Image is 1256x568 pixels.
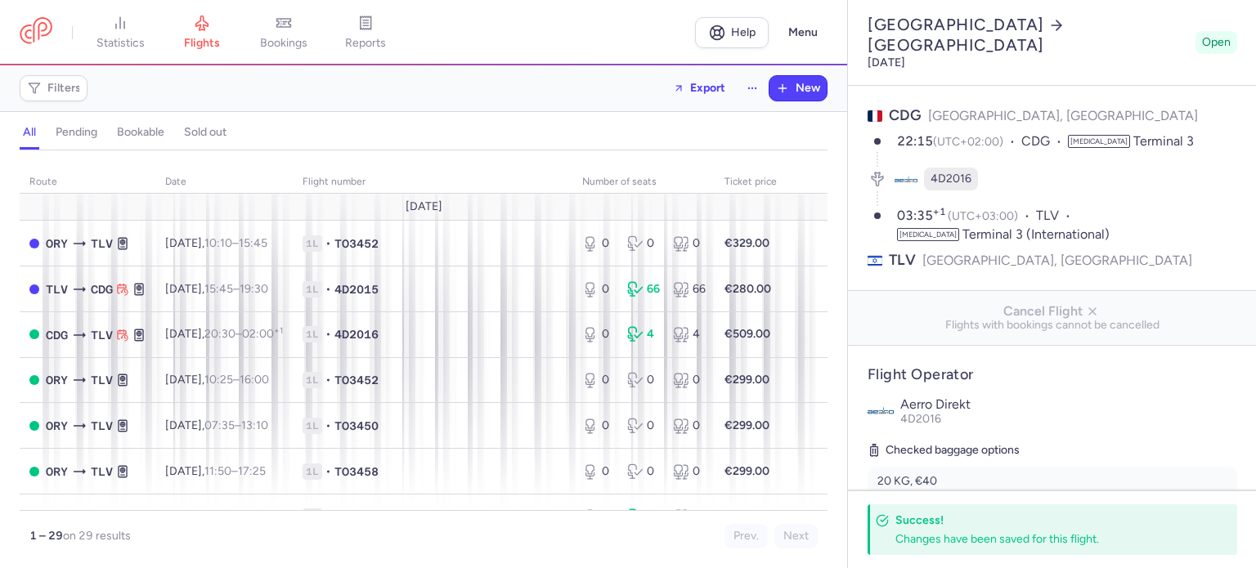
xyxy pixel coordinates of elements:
span: Filters [47,82,81,95]
span: • [325,326,331,342]
span: TLV [91,371,113,389]
span: • [325,235,331,252]
h4: all [23,125,36,140]
div: 76 [673,508,705,525]
span: [DATE], [165,418,268,432]
div: 0 [582,281,614,297]
span: Help [731,26,756,38]
time: 17:00 [204,509,234,523]
a: flights [161,15,243,51]
div: 0 [627,463,659,480]
div: 66 [627,281,659,297]
span: TLV [91,235,113,253]
span: (UTC+02:00) [933,135,1003,149]
time: 19:30 [240,282,268,296]
strong: €299.00 [724,373,769,387]
span: on 29 results [63,529,131,543]
strong: €299.00 [724,464,769,478]
span: statistics [96,36,145,51]
div: 0 [627,418,659,434]
h4: pending [56,125,97,140]
span: 4D2016 [900,412,941,426]
span: • [325,372,331,388]
span: TO3452 [334,372,379,388]
div: 0 [627,235,659,252]
div: 0 [582,508,614,525]
strong: 1 – 29 [29,529,63,543]
span: CDG [889,106,922,124]
div: 66 [673,281,705,297]
span: CDG [91,280,113,298]
span: CDG [1021,132,1068,151]
button: New [769,76,827,101]
button: Prev. [724,524,768,548]
span: TLV [46,508,68,526]
span: 4D2033 [334,508,379,525]
button: Filters [20,76,87,101]
div: 0 [582,418,614,434]
span: 1L [303,372,322,388]
time: 13:10 [241,418,268,432]
div: 0 [673,372,705,388]
span: TLV [91,463,113,481]
div: 0 [582,372,614,388]
h5: Checked baggage options [868,441,1237,460]
h2: [GEOGRAPHIC_DATA] [GEOGRAPHIC_DATA] [868,15,1189,56]
span: [DATE], [165,282,268,296]
div: Changes have been saved for this flight. [895,531,1201,547]
span: • [325,508,331,525]
span: (UTC+03:00) [948,209,1018,223]
th: Flight number [293,170,572,195]
th: number of seats [572,170,715,195]
th: date [155,170,293,195]
strong: €329.00 [724,236,769,250]
span: TO3450 [334,418,379,434]
span: [DATE], [165,509,272,523]
img: Aerro Direkt logo [868,397,894,423]
strong: €310.00 [724,509,769,523]
div: 4 [627,326,659,342]
span: 1L [303,281,322,297]
span: New [796,82,820,95]
span: [MEDICAL_DATA] [1068,135,1130,148]
figure: 4D airline logo [895,168,917,190]
h4: Success! [895,512,1201,528]
div: 4 [673,326,705,342]
span: TLV [1036,207,1077,226]
span: Terminal 3 (International) [962,226,1110,242]
a: bookings [243,15,325,51]
time: 17:25 [238,464,266,478]
strong: €509.00 [724,327,770,341]
a: Help [695,17,769,48]
span: [GEOGRAPHIC_DATA], [GEOGRAPHIC_DATA] [922,250,1192,271]
span: ORY [46,235,68,253]
span: 4D2016 [334,326,379,342]
span: TLV [91,417,113,435]
span: ORY [46,463,68,481]
time: 20:40 [240,509,272,523]
span: 4D2016 [931,171,971,187]
time: 15:45 [239,236,267,250]
span: TLV [46,280,68,298]
span: – [204,418,268,432]
h4: bookable [117,125,164,140]
span: ORY [46,417,68,435]
time: 22:15 [897,133,933,149]
span: [DATE], [165,373,269,387]
div: 0 [582,463,614,480]
span: TO3452 [334,235,379,252]
time: 10:25 [204,373,233,387]
div: 0 [673,235,705,252]
time: 07:35 [204,418,235,432]
span: ORY [46,371,68,389]
span: TLV [91,326,113,344]
span: [MEDICAL_DATA] [897,228,959,241]
time: 11:50 [204,464,231,478]
th: Ticket price [715,170,787,195]
button: Menu [778,17,828,48]
strong: €299.00 [724,418,769,432]
time: 10:10 [204,236,232,250]
time: 03:35 [897,208,948,223]
h4: Flight Operator [868,365,1237,384]
div: 0 [673,418,705,434]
